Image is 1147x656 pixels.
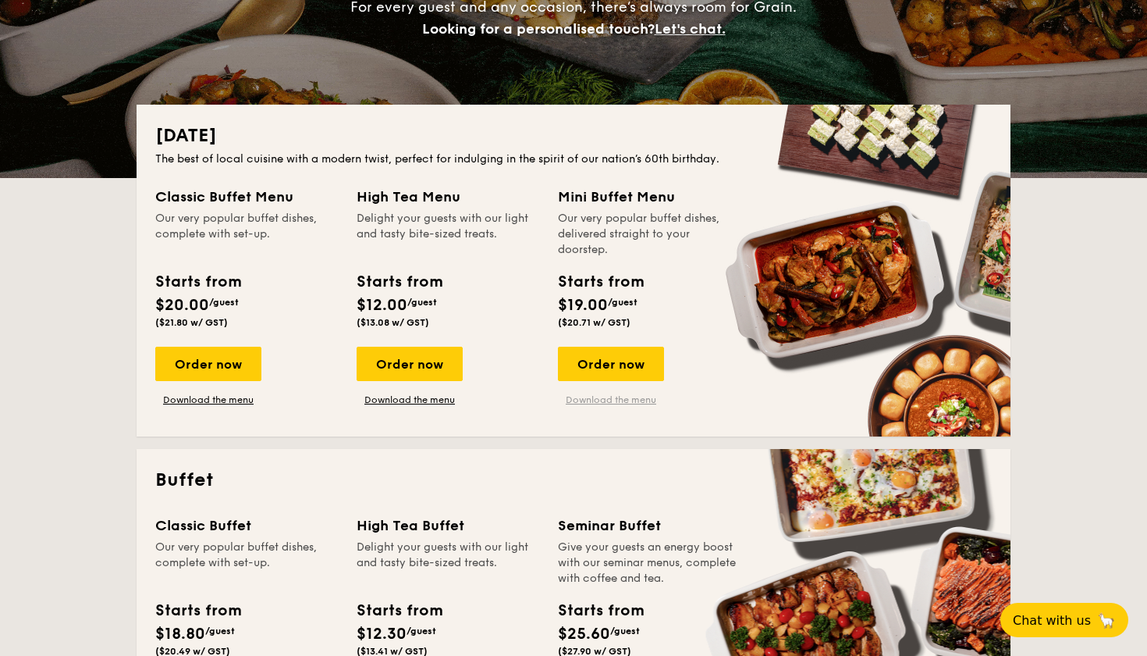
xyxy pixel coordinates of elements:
div: Starts from [558,599,643,622]
span: $20.00 [155,296,209,315]
span: /guest [407,297,437,308]
h2: Buffet [155,468,992,493]
div: Order now [558,347,664,381]
div: Starts from [357,270,442,294]
div: Seminar Buffet [558,515,740,537]
span: Looking for a personalised touch? [422,20,655,37]
div: High Tea Menu [357,186,539,208]
div: Starts from [155,270,240,294]
span: $12.30 [357,625,407,644]
button: Chat with us🦙 [1000,603,1128,637]
span: Chat with us [1013,613,1091,628]
div: Give your guests an energy boost with our seminar menus, complete with coffee and tea. [558,540,740,586]
h2: [DATE] [155,123,992,148]
div: Starts from [357,599,442,622]
span: ($13.08 w/ GST) [357,317,429,328]
span: $18.80 [155,625,205,644]
span: $12.00 [357,296,407,315]
span: /guest [407,626,436,636]
span: $25.60 [558,625,610,644]
div: Mini Buffet Menu [558,186,740,208]
span: ($21.80 w/ GST) [155,317,228,328]
span: /guest [610,626,640,636]
div: Delight your guests with our light and tasty bite-sized treats. [357,540,539,586]
span: /guest [209,297,239,308]
div: High Tea Buffet [357,515,539,537]
div: Classic Buffet [155,515,338,537]
div: Order now [357,347,463,381]
span: /guest [608,297,637,308]
div: Our very popular buffet dishes, delivered straight to your doorstep. [558,211,740,258]
span: 🦙 [1097,611,1116,629]
a: Download the menu [155,394,261,406]
a: Download the menu [558,394,664,406]
span: $19.00 [558,296,608,315]
div: Starts from [558,270,643,294]
div: Order now [155,347,261,381]
div: Delight your guests with our light and tasty bite-sized treats. [357,211,539,258]
span: /guest [205,626,235,636]
a: Download the menu [357,394,463,406]
span: ($20.71 w/ GST) [558,317,630,328]
div: Classic Buffet Menu [155,186,338,208]
span: Let's chat. [655,20,726,37]
div: The best of local cuisine with a modern twist, perfect for indulging in the spirit of our nation’... [155,152,992,167]
div: Starts from [155,599,240,622]
div: Our very popular buffet dishes, complete with set-up. [155,540,338,586]
div: Our very popular buffet dishes, complete with set-up. [155,211,338,258]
